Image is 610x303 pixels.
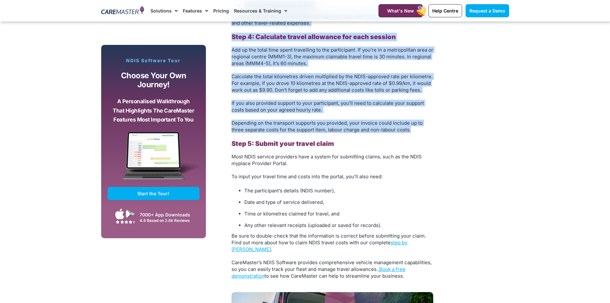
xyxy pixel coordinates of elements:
span: What's New [387,8,414,13]
a: step by [PERSON_NAME] [232,240,407,252]
span: If you also provided support to your participant, you’ll need to calculate your support costs bas... [232,100,424,113]
span: Add up the total time spent travelling to the participant. If you’re in a metropolitan area or re... [232,47,433,66]
span: Be sure to double-check that the information is correct before submitting your claim. Find out mo... [232,233,426,252]
div: 4.6 Based on 2.6k Reviews [140,218,196,223]
p: A personalised walkthrough that highlights the CareMaster features most important to you [112,97,195,124]
a: Request a Demo [466,4,509,17]
img: Google Play App Icon [126,209,135,219]
img: CareMaster Software Mockup on Screen [108,132,200,187]
div: 7000+ App Downloads [140,211,196,218]
a: Help Centre [428,4,462,17]
img: Apple App Store Icon [115,208,124,219]
span: Depending on the transport supports you provided, your invoice could include up to three separate... [232,120,423,133]
span: Request a Demo [469,8,505,13]
a: Start the Tour! [108,187,200,200]
span: Any other relevant receipts (uploaded or saved for records). [244,222,381,228]
span: Date and type of service delivered, [244,199,324,205]
span: Time or kilometres claimed for travel, and [244,211,339,217]
span: Help Centre [432,8,458,13]
b: Step 5: Submit your travel claim [232,140,334,147]
span: Start the Tour! [137,191,169,196]
img: CareMaster Logo [101,6,144,16]
span: to see how CareMaster can help to streamline your business. [264,273,404,279]
p: NDIS Software Tour [108,58,200,63]
span: Most NDIS service providers have a system for submitting claims, such as the NDIS myplace Provide... [232,154,422,166]
a: What's New [378,4,423,17]
img: Google Play Store App Review Stars [116,220,135,224]
span: To input your travel time and costs into the portal, you’ll also need: [232,173,383,180]
a: Book a free demonstration [232,266,405,279]
span: Calculate the total kilometres driven multiplied by the NDIS-approved rate per kilometre. For exa... [232,73,433,93]
span: CareMaster’s NDIS Software provides comprehensive vehicle management capabilities, so you can eas... [232,259,432,272]
span: The participant’s details (NDIS number), [244,188,335,194]
b: Step 4: Calculate travel allowance for each session [232,33,396,41]
p: Choose your own journey! [112,71,195,89]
